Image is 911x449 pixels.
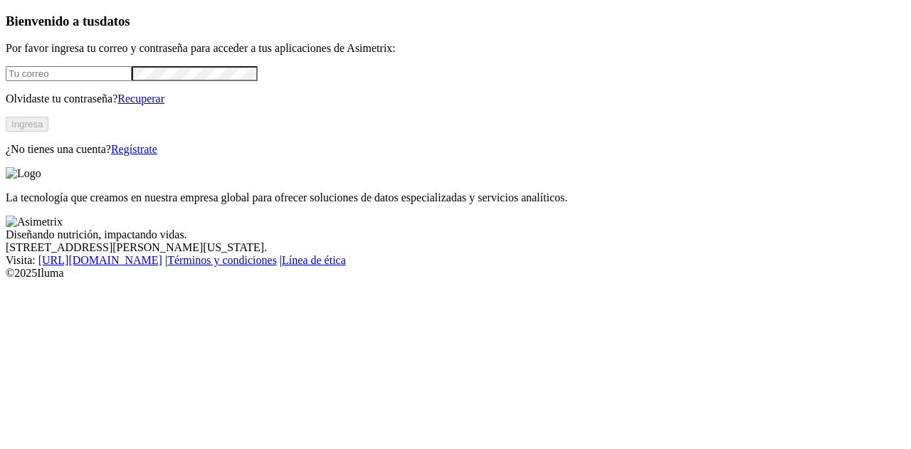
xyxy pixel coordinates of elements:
p: Olvidaste tu contraseña? [6,93,905,105]
h3: Bienvenido a tus [6,14,905,29]
button: Ingresa [6,117,48,132]
p: ¿No tienes una cuenta? [6,143,905,156]
div: © 2025 Iluma [6,267,905,280]
a: Regístrate [111,143,157,155]
a: Línea de ética [282,254,346,266]
a: Términos y condiciones [167,254,277,266]
img: Asimetrix [6,216,63,228]
div: Diseñando nutrición, impactando vidas. [6,228,905,241]
img: Logo [6,167,41,180]
p: Por favor ingresa tu correo y contraseña para acceder a tus aplicaciones de Asimetrix: [6,42,905,55]
input: Tu correo [6,66,132,81]
div: Visita : | | [6,254,905,267]
a: Recuperar [117,93,164,105]
a: [URL][DOMAIN_NAME] [38,254,162,266]
p: La tecnología que creamos en nuestra empresa global para ofrecer soluciones de datos especializad... [6,191,905,204]
div: [STREET_ADDRESS][PERSON_NAME][US_STATE]. [6,241,905,254]
span: datos [100,14,130,28]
